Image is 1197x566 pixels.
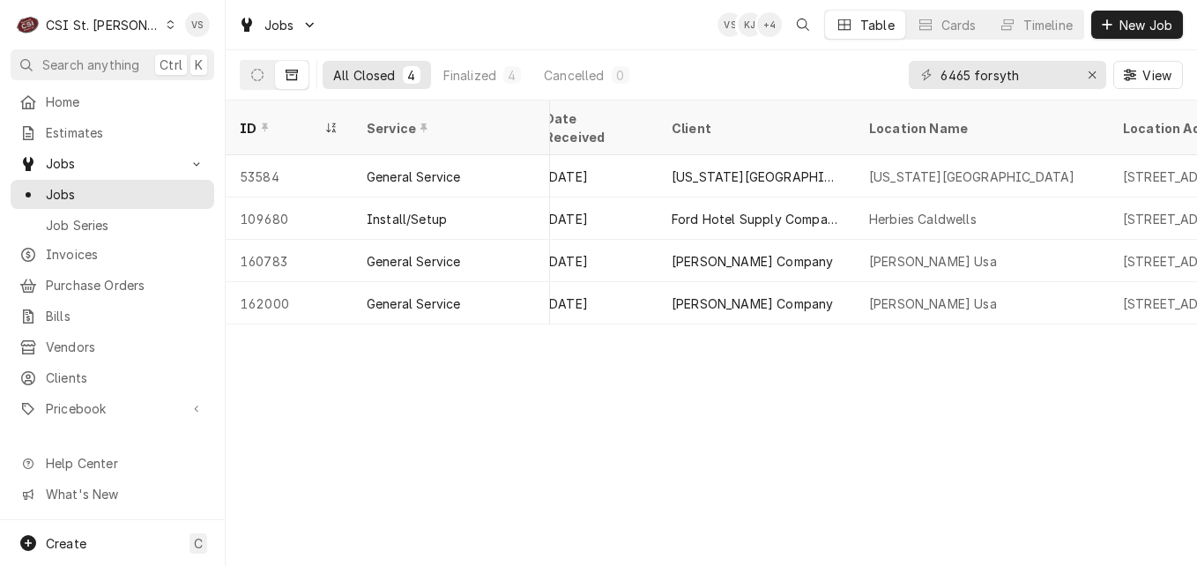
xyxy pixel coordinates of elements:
div: 162000 [226,282,353,324]
div: General Service [367,252,460,271]
a: Go to Help Center [11,449,214,478]
div: [DATE] [531,240,658,282]
a: Home [11,87,214,116]
div: 109680 [226,197,353,240]
span: Jobs [264,16,294,34]
div: ID [240,119,321,138]
span: New Job [1116,16,1176,34]
span: C [194,534,203,553]
span: K [195,56,203,74]
div: [US_STATE][GEOGRAPHIC_DATA] [869,168,1074,186]
a: Purchase Orders [11,271,214,300]
a: Go to Pricebook [11,394,214,423]
div: CSI St. [PERSON_NAME] [46,16,160,34]
span: Home [46,93,205,111]
a: Clients [11,363,214,392]
button: Open search [789,11,817,39]
span: Vendors [46,338,205,356]
span: Jobs [46,154,179,173]
span: Help Center [46,454,204,473]
button: Erase input [1078,61,1106,89]
div: [US_STATE][GEOGRAPHIC_DATA] [672,168,841,186]
div: 53584 [226,155,353,197]
div: [DATE] [531,155,658,197]
div: C [16,12,41,37]
div: [PERSON_NAME] Company [672,252,833,271]
div: 0 [615,66,626,85]
div: 160783 [226,240,353,282]
div: General Service [367,168,460,186]
span: Estimates [46,123,205,142]
div: Install/Setup [367,210,447,228]
a: Go to Jobs [11,149,214,178]
span: Search anything [42,56,139,74]
a: Vendors [11,332,214,361]
button: New Job [1091,11,1183,39]
span: Job Series [46,216,205,235]
span: Bills [46,307,205,325]
div: Ford Hotel Supply Company [672,210,841,228]
a: Go to What's New [11,480,214,509]
div: Finalized [443,66,496,85]
div: General Service [367,294,460,313]
span: Jobs [46,185,205,204]
a: Job Series [11,211,214,240]
span: Clients [46,369,205,387]
div: Date Received [545,109,640,146]
div: VS [717,12,742,37]
div: Vicky Stuesse's Avatar [185,12,210,37]
div: + 4 [757,12,782,37]
span: Purchase Orders [46,276,205,294]
div: Cancelled [544,66,604,85]
div: Herbies Caldwells [869,210,977,228]
a: Estimates [11,118,214,147]
div: [DATE] [531,282,658,324]
div: Service [367,119,532,138]
a: Go to Jobs [231,11,324,40]
input: Keyword search [940,61,1073,89]
span: What's New [46,485,204,503]
div: Ken Jiricek's Avatar [738,12,762,37]
div: 4 [406,66,417,85]
div: [PERSON_NAME] Usa [869,294,997,313]
span: Create [46,536,86,551]
div: VS [185,12,210,37]
span: Invoices [46,245,205,264]
span: Pricebook [46,399,179,418]
a: Jobs [11,180,214,209]
div: [PERSON_NAME] Company [672,294,833,313]
button: Search anythingCtrlK [11,49,214,80]
div: Table [860,16,895,34]
a: Bills [11,302,214,331]
div: CSI St. Louis's Avatar [16,12,41,37]
div: Client [672,119,837,138]
div: [PERSON_NAME] Usa [869,252,997,271]
div: Location Name [869,119,1091,138]
div: Cards [941,16,977,34]
a: Invoices [11,240,214,269]
button: View [1113,61,1183,89]
div: All Closed [333,66,396,85]
div: [DATE] [531,197,658,240]
div: Vicky Stuesse's Avatar [717,12,742,37]
div: 4 [507,66,517,85]
div: Timeline [1023,16,1073,34]
div: KJ [738,12,762,37]
span: View [1139,66,1175,85]
span: Ctrl [160,56,182,74]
